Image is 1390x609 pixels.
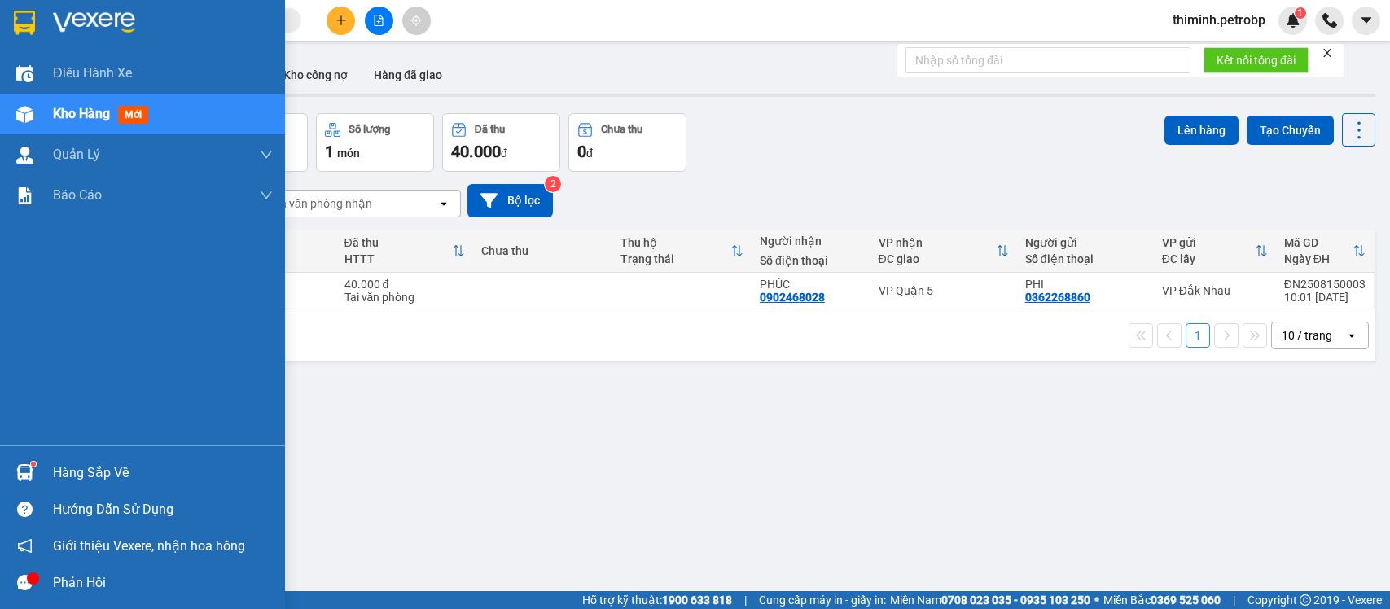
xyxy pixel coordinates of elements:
[14,11,35,35] img: logo-vxr
[1282,327,1332,344] div: 10 / trang
[17,538,33,554] span: notification
[344,291,465,304] div: Tại văn phòng
[337,147,360,160] span: món
[760,234,862,248] div: Người nhận
[760,278,862,291] div: PHÚC
[1094,597,1099,603] span: ⚪️
[1284,291,1366,304] div: 10:01 [DATE]
[344,278,465,291] div: 40.000 đ
[941,594,1090,607] strong: 0708 023 035 - 0935 103 250
[437,197,450,210] svg: open
[879,252,996,265] div: ĐC giao
[16,464,33,481] img: warehouse-icon
[1162,284,1268,297] div: VP Đắk Nhau
[31,462,36,467] sup: 1
[467,184,553,217] button: Bộ lọc
[545,176,561,192] sup: 2
[410,15,422,26] span: aim
[1233,591,1235,609] span: |
[53,461,273,485] div: Hàng sắp về
[1164,116,1239,145] button: Lên hàng
[870,230,1017,273] th: Toggle SortBy
[1025,291,1090,304] div: 0362268860
[53,63,132,83] span: Điều hành xe
[325,142,334,161] span: 1
[1247,116,1334,145] button: Tạo Chuyến
[1204,47,1309,73] button: Kết nối tổng đài
[1025,278,1146,291] div: PHI
[1295,7,1306,19] sup: 1
[53,106,110,121] span: Kho hàng
[586,147,593,160] span: đ
[1284,278,1366,291] div: ĐN2508150003
[577,142,586,161] span: 0
[260,148,273,161] span: down
[1025,236,1146,249] div: Người gửi
[373,15,384,26] span: file-add
[53,571,273,595] div: Phản hồi
[1186,323,1210,348] button: 1
[1300,594,1311,606] span: copyright
[53,497,273,522] div: Hướng dẫn sử dụng
[270,55,361,94] button: Kho công nợ
[361,55,455,94] button: Hàng đã giao
[879,236,996,249] div: VP nhận
[260,195,372,212] div: Chọn văn phòng nhận
[1297,7,1303,19] span: 1
[53,536,245,556] span: Giới thiệu Vexere, nhận hoa hồng
[16,65,33,82] img: warehouse-icon
[1352,7,1380,35] button: caret-down
[349,124,390,135] div: Số lượng
[760,254,862,267] div: Số điện thoại
[620,236,730,249] div: Thu hộ
[582,591,732,609] span: Hỗ trợ kỹ thuật:
[451,142,501,161] span: 40.000
[53,144,100,164] span: Quản Lý
[1151,594,1221,607] strong: 0369 525 060
[1154,230,1276,273] th: Toggle SortBy
[17,502,33,517] span: question-circle
[1322,13,1337,28] img: phone-icon
[1103,591,1221,609] span: Miền Bắc
[481,244,604,257] div: Chưa thu
[53,185,102,205] span: Báo cáo
[260,189,273,202] span: down
[1025,252,1146,265] div: Số điện thoại
[118,106,148,124] span: mới
[1345,329,1358,342] svg: open
[568,113,686,172] button: Chưa thu0đ
[316,113,434,172] button: Số lượng1món
[744,591,747,609] span: |
[1160,10,1278,30] span: thiminh.petrobp
[336,230,473,273] th: Toggle SortBy
[1284,236,1353,249] div: Mã GD
[335,15,347,26] span: plus
[16,106,33,123] img: warehouse-icon
[620,252,730,265] div: Trạng thái
[879,284,1009,297] div: VP Quận 5
[1217,51,1296,69] span: Kết nối tổng đài
[905,47,1190,73] input: Nhập số tổng đài
[759,591,886,609] span: Cung cấp máy in - giấy in:
[1162,236,1255,249] div: VP gửi
[16,147,33,164] img: warehouse-icon
[1276,230,1374,273] th: Toggle SortBy
[601,124,642,135] div: Chưa thu
[1322,47,1333,59] span: close
[17,575,33,590] span: message
[1286,13,1300,28] img: icon-new-feature
[612,230,752,273] th: Toggle SortBy
[16,187,33,204] img: solution-icon
[890,591,1090,609] span: Miền Nam
[1162,252,1255,265] div: ĐC lấy
[344,252,452,265] div: HTTT
[327,7,355,35] button: plus
[760,291,825,304] div: 0902468028
[1359,13,1374,28] span: caret-down
[442,113,560,172] button: Đã thu40.000đ
[501,147,507,160] span: đ
[662,594,732,607] strong: 1900 633 818
[365,7,393,35] button: file-add
[1284,252,1353,265] div: Ngày ĐH
[344,236,452,249] div: Đã thu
